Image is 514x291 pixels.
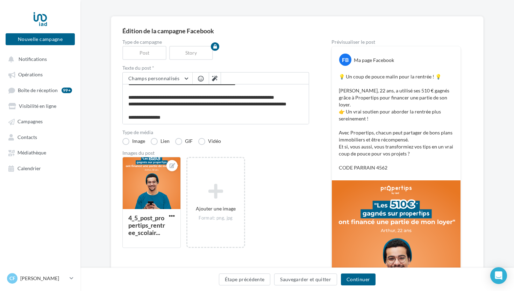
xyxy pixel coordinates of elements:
[122,28,472,34] div: Édition de la campagne Facebook
[175,138,193,145] label: GIF
[17,165,41,171] span: Calendrier
[9,275,15,282] span: CF
[4,146,76,159] a: Médiathèque
[339,54,351,66] div: FB
[4,131,76,143] a: Contacts
[198,138,221,145] label: Vidéo
[122,65,309,70] label: Texte du post *
[6,33,75,45] button: Nouvelle campagne
[18,72,43,78] span: Opérations
[4,84,76,97] a: Boîte de réception99+
[17,150,46,156] span: Médiathèque
[354,57,394,64] div: Ma page Facebook
[19,56,47,62] span: Notifications
[128,214,165,236] div: 4_5_post_propertips_rentree_scolair...
[151,138,170,145] label: Lien
[18,87,58,93] span: Boîte de réception
[6,272,75,285] a: CF [PERSON_NAME]
[122,151,309,155] div: Images du post
[122,130,309,135] label: Type de média
[128,75,179,81] span: Champs personnalisés
[20,275,67,282] p: [PERSON_NAME]
[4,115,76,127] a: Campagnes
[123,72,192,84] button: Champs personnalisés
[4,162,76,174] a: Calendrier
[4,68,76,81] a: Opérations
[17,119,43,125] span: Campagnes
[490,267,507,284] div: Open Intercom Messenger
[4,99,76,112] a: Visibilité en ligne
[122,40,309,44] label: Type de campagne
[274,273,337,285] button: Sauvegarder et quitter
[341,273,376,285] button: Continuer
[62,88,72,93] div: 99+
[122,138,145,145] label: Image
[4,53,73,65] button: Notifications
[19,103,56,109] span: Visibilité en ligne
[331,40,461,44] div: Prévisualiser le post
[17,134,37,140] span: Contacts
[339,73,454,171] p: 💡 Un coup de pouce malin pour la rentrée ! 💡 [PERSON_NAME], 22 ans, a utilisé ses 510 € gagnés gr...
[219,273,271,285] button: Étape précédente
